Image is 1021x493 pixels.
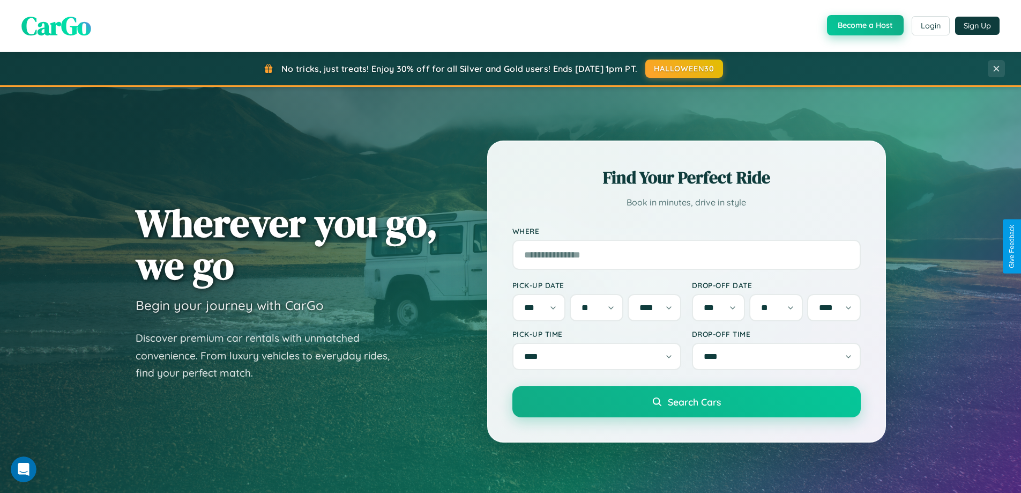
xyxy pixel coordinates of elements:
div: Give Feedback [1008,225,1016,268]
h1: Wherever you go, we go [136,202,438,286]
iframe: Intercom live chat [11,457,36,482]
h3: Begin your journey with CarGo [136,297,324,313]
button: Sign Up [955,17,1000,35]
p: Discover premium car rentals with unmatched convenience. From luxury vehicles to everyday rides, ... [136,329,404,382]
span: Search Cars [668,396,721,408]
button: Login [912,16,950,35]
label: Where [512,226,861,236]
label: Drop-off Time [692,329,861,339]
label: Drop-off Date [692,281,861,290]
button: Become a Host [827,15,904,35]
button: HALLOWEEN30 [645,60,723,78]
label: Pick-up Date [512,281,681,290]
p: Book in minutes, drive in style [512,195,861,210]
label: Pick-up Time [512,329,681,339]
span: No tricks, just treats! Enjoy 30% off for all Silver and Gold users! Ends [DATE] 1pm PT. [281,63,637,74]
h2: Find Your Perfect Ride [512,166,861,189]
button: Search Cars [512,386,861,417]
span: CarGo [21,8,91,43]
